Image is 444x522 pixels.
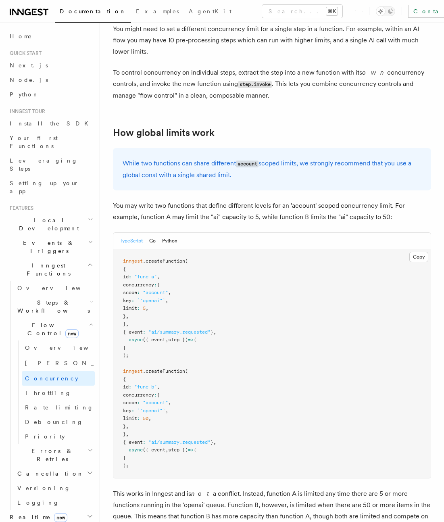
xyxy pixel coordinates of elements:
span: concurrency [123,282,154,288]
a: How global limits work [113,127,215,138]
a: Home [6,29,95,44]
a: [PERSON_NAME] [22,355,95,371]
span: { event [123,329,143,335]
span: limit [123,305,137,311]
button: Inngest Functions [6,258,95,281]
div: Flow Controlnew [14,340,95,444]
a: Install the SDK [6,116,95,131]
span: Rate limiting [25,404,94,411]
span: async [129,337,143,342]
a: Node.js [6,73,95,87]
span: , [165,447,168,453]
span: Next.js [10,62,48,69]
span: { event [123,439,143,445]
span: { [157,282,160,288]
span: : [129,384,131,390]
span: Features [6,205,33,211]
span: id [123,384,129,390]
span: id [123,274,129,280]
span: Python [10,91,39,98]
span: step }) [168,447,188,453]
span: Cancellation [14,470,84,478]
span: Node.js [10,77,48,83]
a: AgentKit [184,2,236,22]
span: "func-a" [134,274,157,280]
span: Documentation [60,8,126,15]
span: , [126,313,129,319]
span: ( [185,258,188,264]
span: new [54,513,67,522]
button: Go [149,233,156,249]
span: new [65,329,79,338]
span: 5 [143,305,146,311]
span: , [146,305,148,311]
span: { [123,266,126,272]
button: Events & Triggers [6,236,95,258]
span: concurrency [123,392,154,398]
span: Steps & Workflows [14,299,90,315]
p: You may write two functions that define different levels for an 'account' scoped concurrency limi... [113,200,431,223]
a: Throttling [22,386,95,400]
span: Concurrency [25,375,78,382]
button: Cancellation [14,466,95,481]
span: : [143,329,146,335]
p: While two functions can share different scoped limits, we strongly recommend that you use a globa... [123,158,421,181]
em: not [191,490,213,497]
span: "account" [143,400,168,405]
span: } [211,329,213,335]
span: : [129,274,131,280]
button: Copy [409,252,428,262]
button: Steps & Workflows [14,295,95,318]
button: Toggle dark mode [376,6,395,16]
span: => [188,337,194,342]
span: Setting up your app [10,180,79,194]
span: Errors & Retries [14,447,88,463]
a: Rate limiting [22,400,95,415]
span: Logging [17,499,59,506]
span: } [123,313,126,319]
span: , [126,424,129,429]
a: Overview [22,340,95,355]
em: own [362,69,387,76]
span: 50 [143,416,148,421]
span: step }) [168,337,188,342]
span: , [126,431,129,437]
button: Python [162,233,177,249]
span: async [129,447,143,453]
span: Leveraging Steps [10,157,78,172]
span: } [211,439,213,445]
a: Python [6,87,95,102]
span: ({ event [143,337,165,342]
span: Home [10,32,32,40]
span: .createFunction [143,258,185,264]
span: Examples [136,8,179,15]
span: .createFunction [143,368,185,374]
span: "ai/summary.requested" [148,439,211,445]
span: key [123,408,131,413]
span: key [123,298,131,303]
span: { [194,337,196,342]
span: Realtime [6,513,67,521]
span: , [148,416,151,421]
span: Priority [25,433,65,440]
span: } [123,424,126,429]
span: `"openai"` [137,298,165,303]
span: `"openai"` [137,408,165,413]
span: inngest [123,368,143,374]
span: AgentKit [189,8,231,15]
p: You might need to set a different concurrency limit for a single step in a function. For example,... [113,23,431,57]
a: Next.js [6,58,95,73]
span: Overview [17,285,100,291]
span: Debouncing [25,419,83,425]
span: Versioning [17,485,71,491]
span: Inngest Functions [6,261,87,278]
span: scope [123,290,137,295]
span: Inngest tour [6,108,45,115]
a: Overview [14,281,95,295]
a: Examples [131,2,184,22]
span: , [168,400,171,405]
a: Logging [14,495,95,510]
span: "account" [143,290,168,295]
span: { [157,392,160,398]
a: Concurrency [22,371,95,386]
